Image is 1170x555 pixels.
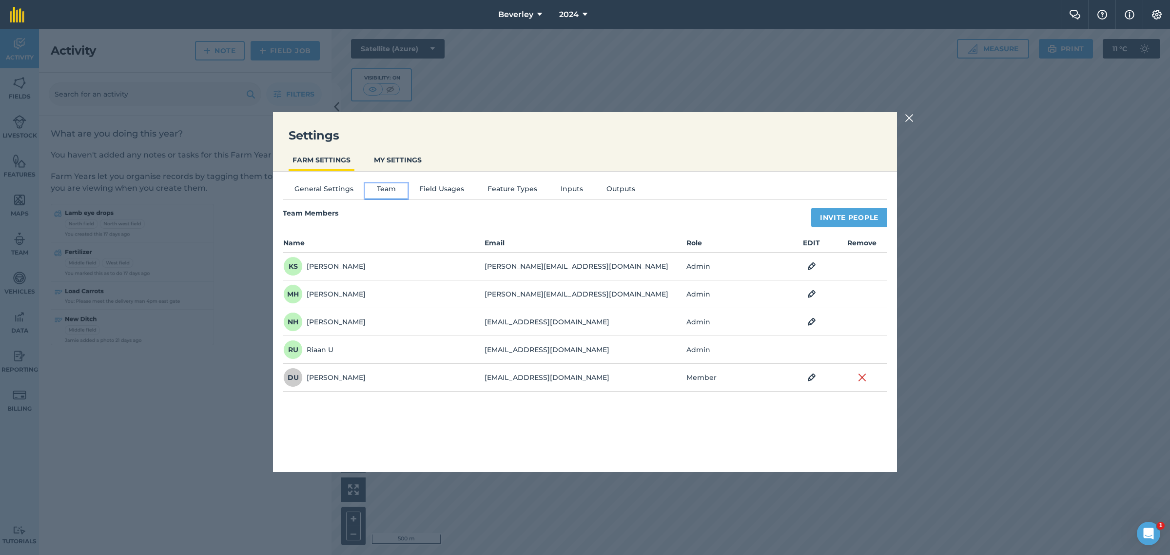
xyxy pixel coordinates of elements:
iframe: Intercom live chat [1137,522,1160,545]
span: NH [283,312,303,332]
img: svg+xml;base64,PHN2ZyB4bWxucz0iaHR0cDovL3d3dy53My5vcmcvMjAwMC9zdmciIHdpZHRoPSIxOCIgaGVpZ2h0PSIyNC... [807,288,816,300]
div: [PERSON_NAME] [283,368,366,387]
td: [PERSON_NAME][EMAIL_ADDRESS][DOMAIN_NAME] [484,253,685,280]
button: MY SETTINGS [370,151,426,169]
span: Beverley [498,9,533,20]
span: MH [283,284,303,304]
th: Role [686,237,787,253]
button: Invite People [811,208,887,227]
img: svg+xml;base64,PHN2ZyB4bWxucz0iaHR0cDovL3d3dy53My5vcmcvMjAwMC9zdmciIHdpZHRoPSIyMiIgaGVpZ2h0PSIzMC... [905,112,914,124]
h4: Team Members [283,208,338,222]
td: Admin [686,308,787,336]
img: svg+xml;base64,PHN2ZyB4bWxucz0iaHR0cDovL3d3dy53My5vcmcvMjAwMC9zdmciIHdpZHRoPSIxOCIgaGVpZ2h0PSIyNC... [807,372,816,383]
h3: Settings [273,128,897,143]
button: Feature Types [476,183,549,198]
td: Admin [686,280,787,308]
th: Remove [837,237,887,253]
th: EDIT [786,237,837,253]
img: A question mark icon [1096,10,1108,20]
img: fieldmargin Logo [10,7,24,22]
button: FARM SETTINGS [289,151,354,169]
button: Team [365,183,408,198]
button: Outputs [595,183,647,198]
img: svg+xml;base64,PHN2ZyB4bWxucz0iaHR0cDovL3d3dy53My5vcmcvMjAwMC9zdmciIHdpZHRoPSIxNyIgaGVpZ2h0PSIxNy... [1125,9,1134,20]
div: [PERSON_NAME] [283,257,366,276]
th: Name [283,237,484,253]
span: 2024 [559,9,579,20]
span: RU [283,340,303,359]
td: Admin [686,336,787,364]
img: svg+xml;base64,PHN2ZyB4bWxucz0iaHR0cDovL3d3dy53My5vcmcvMjAwMC9zdmciIHdpZHRoPSIxOCIgaGVpZ2h0PSIyNC... [807,316,816,328]
td: [PERSON_NAME][EMAIL_ADDRESS][DOMAIN_NAME] [484,280,685,308]
span: DU [283,368,303,387]
div: [PERSON_NAME] [283,312,366,332]
td: [EMAIL_ADDRESS][DOMAIN_NAME] [484,336,685,364]
span: 1 [1157,522,1165,530]
td: [EMAIL_ADDRESS][DOMAIN_NAME] [484,308,685,336]
button: Inputs [549,183,595,198]
img: svg+xml;base64,PHN2ZyB4bWxucz0iaHR0cDovL3d3dy53My5vcmcvMjAwMC9zdmciIHdpZHRoPSIxOCIgaGVpZ2h0PSIyNC... [807,260,816,272]
button: Field Usages [408,183,476,198]
div: [PERSON_NAME] [283,284,366,304]
td: [EMAIL_ADDRESS][DOMAIN_NAME] [484,364,685,392]
td: Admin [686,253,787,280]
span: KS [283,257,303,276]
img: svg+xml;base64,PHN2ZyB4bWxucz0iaHR0cDovL3d3dy53My5vcmcvMjAwMC9zdmciIHdpZHRoPSIyMiIgaGVpZ2h0PSIzMC... [858,372,867,383]
img: Two speech bubbles overlapping with the left bubble in the forefront [1069,10,1081,20]
div: Riaan U [283,340,333,359]
button: General Settings [283,183,365,198]
img: A cog icon [1151,10,1163,20]
td: Member [686,364,787,392]
th: Email [484,237,685,253]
